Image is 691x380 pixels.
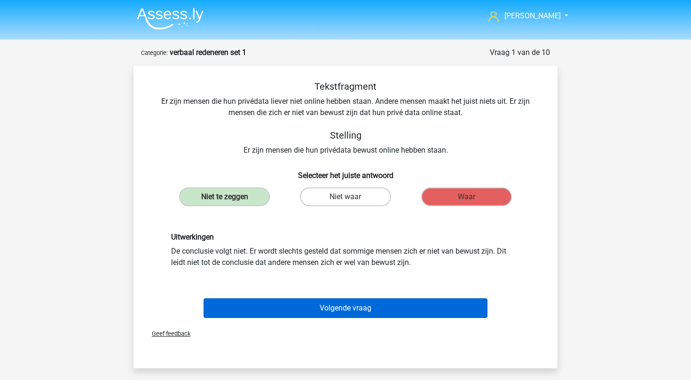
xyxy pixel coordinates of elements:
button: Volgende vraag [204,298,488,318]
div: Er zijn mensen die hun privédata liever niet online hebben staan. Andere mensen maakt het juist n... [149,81,542,156]
label: Niet waar [300,187,391,206]
label: Waar [421,187,512,206]
span: Geef feedback [144,330,190,337]
h6: Selecteer het juiste antwoord [149,163,542,180]
h5: Tekstfragment [149,81,542,92]
div: Vraag 1 van de 10 [490,47,550,58]
h5: Stelling [149,130,542,141]
div: De conclusie volgt niet. Er wordt slechts gesteld dat sommige mensen zich er niet van bewust zijn... [164,233,527,268]
img: Assessly [137,8,204,30]
label: Niet te zeggen [179,187,270,206]
span: [PERSON_NAME] [504,11,561,20]
strong: verbaal redeneren set 1 [170,48,246,57]
small: Categorie: [141,49,168,56]
h6: Uitwerkingen [171,233,520,241]
a: [PERSON_NAME] [485,10,562,22]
